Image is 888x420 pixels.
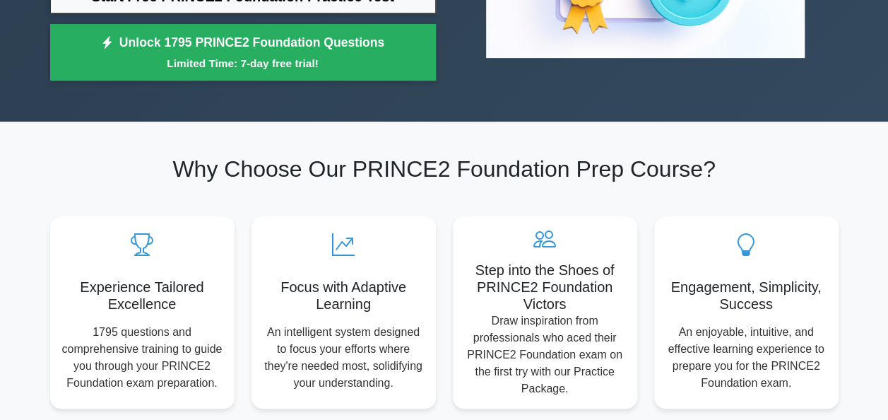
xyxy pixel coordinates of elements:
p: Draw inspiration from professionals who aced their PRINCE2 Foundation exam on the first try with ... [464,313,626,397]
h2: Why Choose Our PRINCE2 Foundation Prep Course? [50,156,839,182]
small: Limited Time: 7-day free trial! [68,55,418,71]
h5: Experience Tailored Excellence [61,279,223,313]
p: An intelligent system designed to focus your efforts where they're needed most, solidifying your ... [263,324,425,392]
h5: Focus with Adaptive Learning [263,279,425,313]
p: 1795 questions and comprehensive training to guide you through your PRINCE2 Foundation exam prepa... [61,324,223,392]
p: An enjoyable, intuitive, and effective learning experience to prepare you for the PRINCE2 Foundat... [665,324,827,392]
a: Unlock 1795 PRINCE2 Foundation QuestionsLimited Time: 7-day free trial! [50,24,436,81]
h5: Engagement, Simplicity, Success [665,279,827,313]
h5: Step into the Shoes of PRINCE2 Foundation Victors [464,262,626,313]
